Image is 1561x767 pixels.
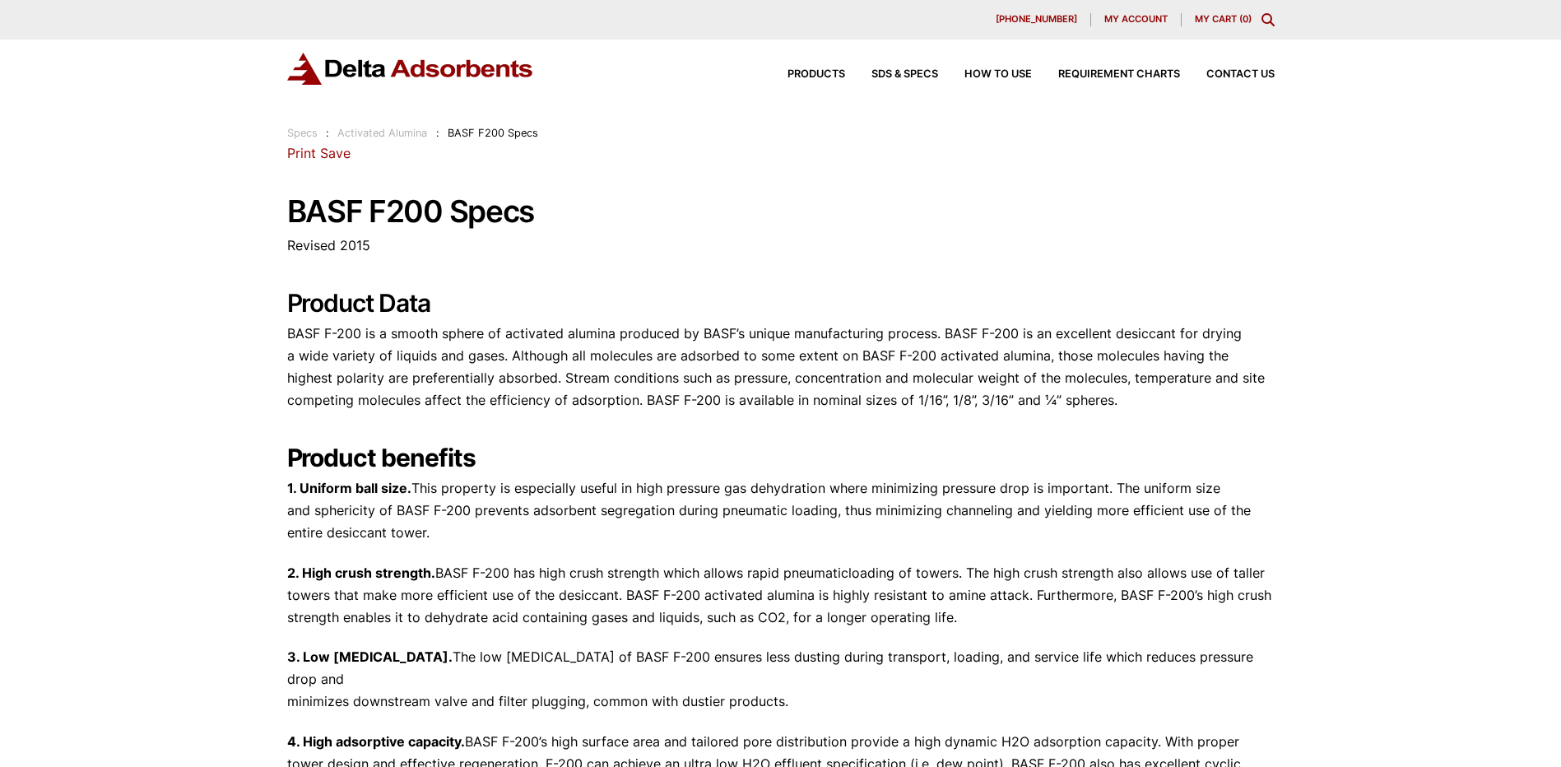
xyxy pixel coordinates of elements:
[287,562,1275,630] p: BASF F-200 has high crush strength which allows rapid pneumaticloading of towers. The high crush ...
[1032,69,1180,80] a: Requirement Charts
[1195,13,1252,25] a: My Cart (0)
[287,127,318,139] a: Specs
[287,565,435,581] strong: 2. High crush strength.
[337,127,427,139] a: Activated Alumina
[1104,15,1168,24] span: My account
[287,195,1275,229] h1: BASF F200 Specs
[871,69,938,80] span: SDS & SPECS
[1091,13,1182,26] a: My account
[787,69,845,80] span: Products
[448,127,538,139] span: BASF F200 Specs
[1180,69,1275,80] a: Contact Us
[326,127,329,139] span: :
[287,53,534,85] img: Delta Adsorbents
[938,69,1032,80] a: How to Use
[287,443,476,472] strong: Product benefits
[1261,13,1275,26] div: Toggle Modal Content
[287,288,1275,318] h2: Product Data
[287,477,1275,545] p: This property is especially useful in high pressure gas dehydration where minimizing pressure dro...
[996,15,1077,24] span: [PHONE_NUMBER]
[1058,69,1180,80] span: Requirement Charts
[287,145,316,161] a: Print
[1243,13,1248,25] span: 0
[287,733,465,750] strong: 4. High adsorptive capacity.
[287,480,411,496] strong: 1. Uniform ball size.
[287,323,1275,412] p: BASF F-200 is a smooth sphere of activated alumina produced by BASF’s unique manufacturing proces...
[845,69,938,80] a: SDS & SPECS
[320,145,351,161] a: Save
[1206,69,1275,80] span: Contact Us
[436,127,439,139] span: :
[964,69,1032,80] span: How to Use
[287,648,453,665] strong: 3. Low [MEDICAL_DATA].
[983,13,1091,26] a: [PHONE_NUMBER]
[287,646,1275,714] p: The low [MEDICAL_DATA] of BASF F-200 ensures less dusting during transport, loading, and service ...
[287,235,1275,257] p: Revised 2015
[761,69,845,80] a: Products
